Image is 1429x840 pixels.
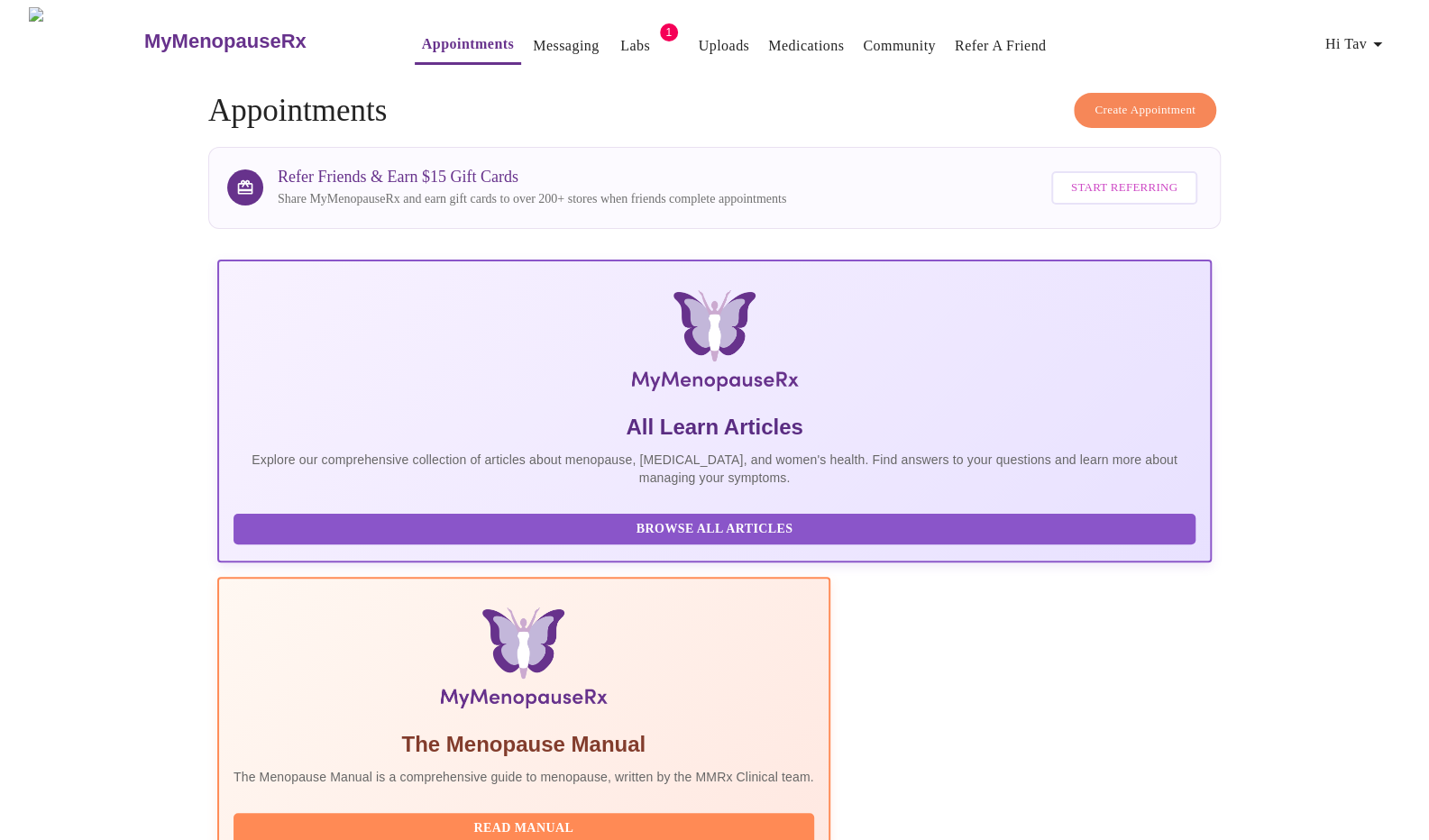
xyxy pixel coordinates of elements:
[142,10,379,73] a: MyMenopauseRx
[856,28,943,64] button: Community
[955,33,1047,59] a: Refer a Friend
[252,817,796,840] span: Read Manual
[234,819,819,835] a: Read Manual
[1318,26,1396,62] button: Hi Tav
[278,190,786,208] p: Share MyMenopauseRx and earn gift cards to over 200+ stores when friends complete appointments
[234,413,1195,442] h5: All Learn Articles
[415,26,521,65] button: Appointments
[234,520,1200,535] a: Browse All Articles
[1071,178,1177,198] span: Start Referring
[422,32,514,57] a: Appointments
[526,28,606,64] button: Messaging
[383,290,1047,398] img: MyMenopauseRx Logo
[699,33,750,59] a: Uploads
[252,518,1177,541] span: Browse All Articles
[1074,93,1216,128] button: Create Appointment
[278,168,786,187] h3: Refer Friends & Earn $15 Gift Cards
[234,730,814,759] h5: The Menopause Manual
[620,33,650,59] a: Labs
[863,33,936,59] a: Community
[144,30,307,53] h3: MyMenopauseRx
[768,33,844,59] a: Medications
[761,28,851,64] button: Medications
[660,23,678,41] span: 1
[234,514,1195,545] button: Browse All Articles
[607,28,664,64] button: Labs
[29,7,142,75] img: MyMenopauseRx Logo
[234,451,1195,487] p: Explore our comprehensive collection of articles about menopause, [MEDICAL_DATA], and women's hea...
[234,768,814,786] p: The Menopause Manual is a comprehensive guide to menopause, written by the MMRx Clinical team.
[325,607,721,716] img: Menopause Manual
[533,33,599,59] a: Messaging
[1051,171,1197,205] button: Start Referring
[692,28,757,64] button: Uploads
[1047,162,1202,214] a: Start Referring
[208,93,1221,129] h4: Appointments
[948,28,1054,64] button: Refer a Friend
[1095,100,1195,121] span: Create Appointment
[1325,32,1388,57] span: Hi Tav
